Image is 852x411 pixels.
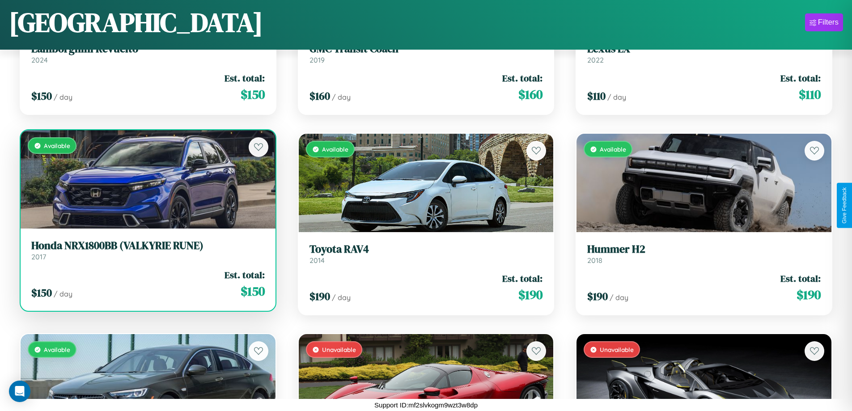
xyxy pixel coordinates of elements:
span: Unavailable [322,346,356,353]
a: Hummer H22018 [587,243,821,265]
a: GMC Transit Coach2019 [309,42,543,64]
span: Available [44,346,70,353]
span: 2017 [31,252,46,261]
span: Est. total: [780,272,821,285]
div: Give Feedback [841,187,848,224]
span: / day [607,93,626,102]
span: Est. total: [780,72,821,85]
div: Filters [818,18,839,27]
span: $ 150 [31,89,52,103]
a: Honda NRX1800BB (VALKYRIE RUNE)2017 [31,239,265,261]
span: $ 150 [31,285,52,300]
span: $ 110 [799,85,821,103]
span: / day [610,293,628,302]
span: 2014 [309,256,325,265]
span: Available [600,145,626,153]
span: $ 160 [309,89,330,103]
span: $ 190 [797,286,821,304]
span: 2022 [587,55,604,64]
span: Available [322,145,348,153]
p: Support ID: mf2slvkogm9wzt3w8dp [374,399,478,411]
span: $ 190 [587,289,608,304]
span: / day [332,293,351,302]
span: Unavailable [600,346,634,353]
h3: Toyota RAV4 [309,243,543,256]
span: Est. total: [502,72,543,85]
div: Open Intercom Messenger [9,381,30,402]
span: Est. total: [225,72,265,85]
span: 2019 [309,55,325,64]
button: Filters [805,13,843,31]
span: Est. total: [225,268,265,281]
span: $ 190 [309,289,330,304]
span: / day [332,93,351,102]
span: 2018 [587,256,602,265]
a: Toyota RAV42014 [309,243,543,265]
h3: Honda NRX1800BB (VALKYRIE RUNE) [31,239,265,252]
span: $ 150 [241,85,265,103]
span: $ 110 [587,89,606,103]
span: Est. total: [502,272,543,285]
span: $ 160 [518,85,543,103]
span: 2024 [31,55,48,64]
span: / day [54,93,72,102]
a: Lexus LX2022 [587,42,821,64]
span: $ 190 [518,286,543,304]
span: Available [44,142,70,149]
span: / day [54,289,72,298]
a: Lamborghini Revuelto2024 [31,42,265,64]
h3: Hummer H2 [587,243,821,256]
span: $ 150 [241,282,265,300]
h1: [GEOGRAPHIC_DATA] [9,4,263,41]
